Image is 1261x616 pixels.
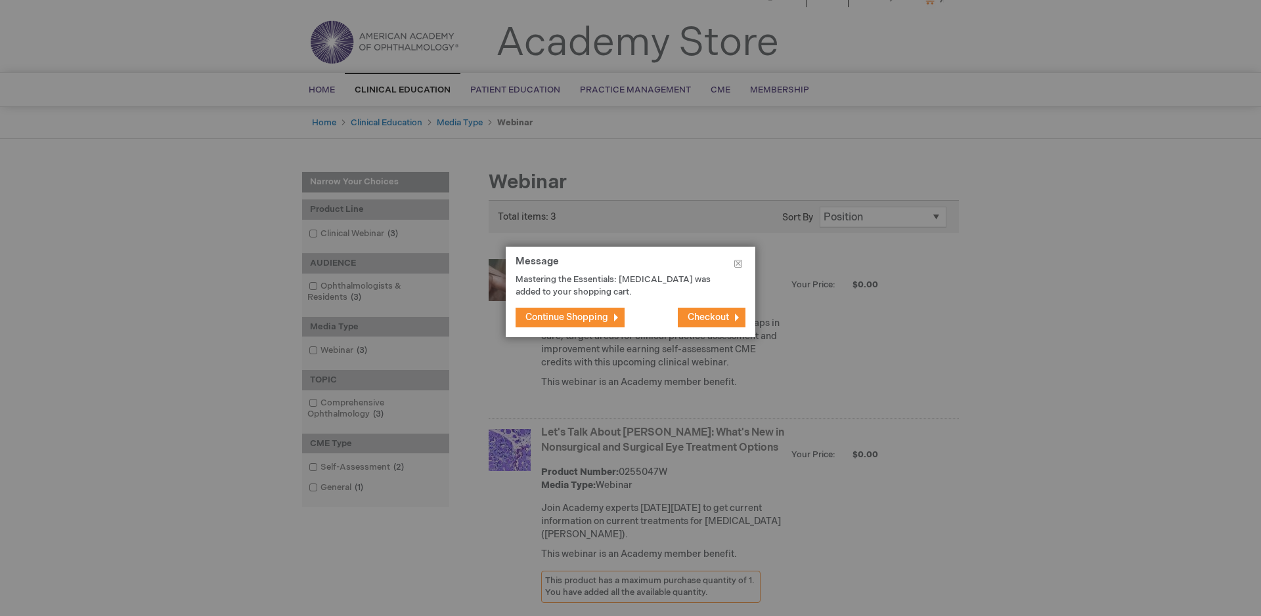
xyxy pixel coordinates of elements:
[516,308,625,327] button: Continue Shopping
[516,257,745,274] h1: Message
[688,312,729,323] span: Checkout
[678,308,745,327] button: Checkout
[516,274,726,298] p: Mastering the Essentials: [MEDICAL_DATA] was added to your shopping cart.
[525,312,608,323] span: Continue Shopping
